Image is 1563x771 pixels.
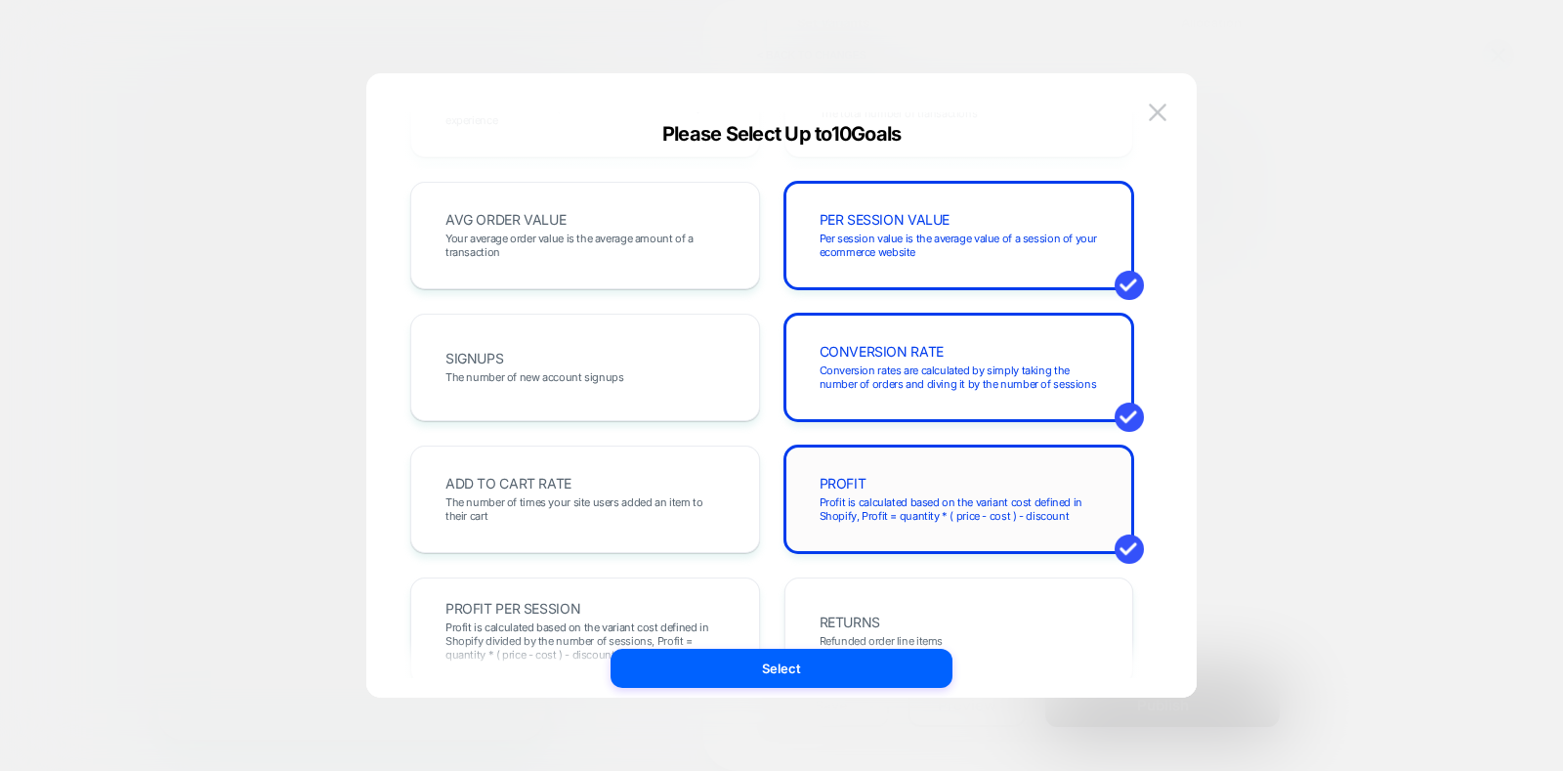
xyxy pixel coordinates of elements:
img: close [1149,104,1166,120]
span: PER SESSION VALUE [820,213,950,227]
span: Profit is calculated based on the variant cost defined in Shopify, Profit = quantity * ( price - ... [820,495,1099,523]
span: Conversion rates are calculated by simply taking the number of orders and diving it by the number... [820,364,1099,391]
span: The total number of transactions [820,107,978,120]
button: Select [611,649,952,688]
span: PROFIT [820,477,866,491]
span: Per session value is the average value of a session of your ecommerce website [820,232,1099,259]
span: RETURNS [820,616,880,629]
span: Refunded order line items [820,634,944,648]
span: CONVERSION RATE [820,345,944,359]
span: Please Select Up to 10 Goals [662,122,902,146]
